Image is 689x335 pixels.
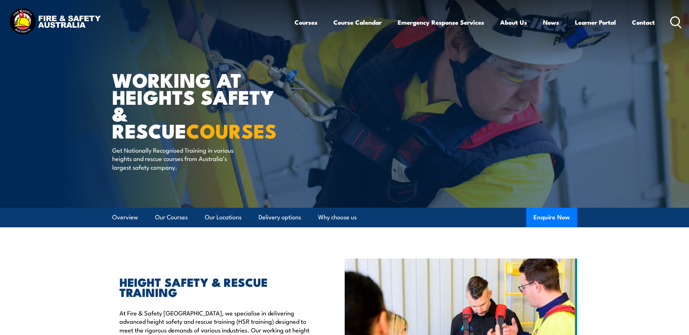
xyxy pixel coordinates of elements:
button: Enquire Now [526,208,577,227]
a: Emergency Response Services [398,13,484,32]
a: Contact [632,13,655,32]
h1: WORKING AT HEIGHTS SAFETY & RESCUE [112,71,292,139]
h2: HEIGHT SAFETY & RESCUE TRAINING [119,277,311,297]
strong: COURSES [186,115,277,145]
a: Courses [295,13,317,32]
a: Our Locations [205,208,242,227]
p: Get Nationally Recognised Training in various heights and rescue courses from Australia’s largest... [112,146,245,171]
a: Our Courses [155,208,188,227]
a: Overview [112,208,138,227]
a: News [543,13,559,32]
a: About Us [500,13,527,32]
a: Delivery options [259,208,301,227]
a: Why choose us [318,208,357,227]
a: Learner Portal [575,13,616,32]
a: Course Calendar [333,13,382,32]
